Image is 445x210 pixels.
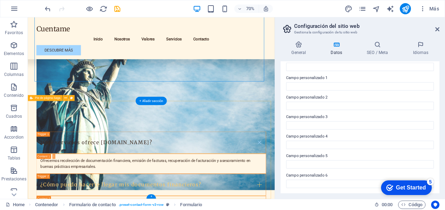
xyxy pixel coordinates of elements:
label: Campo personalizado 5 [286,152,434,160]
i: Volver a cargar página [99,5,107,13]
span: . preset-contact-form-v3-row [119,201,164,209]
p: Accordion [4,134,24,140]
span: Más [419,5,439,12]
button: Usercentrics [431,201,439,209]
div: Get Started [21,8,50,14]
button: text_generator [386,5,394,13]
button: publish [400,3,411,14]
i: Páginas (Ctrl+Alt+S) [358,5,366,13]
i: AI Writer [386,5,394,13]
i: Navegador [372,5,380,13]
button: save [113,5,121,13]
h4: Idiomas [402,41,439,56]
p: Tablas [8,155,21,161]
button: Más [416,3,442,14]
p: Columnas [4,72,24,77]
label: Campo personalizado 1 [286,74,434,82]
span: Pie de página Saga [35,97,60,100]
h3: Gestiona la configuración de tu sitio web [294,29,426,36]
p: Contenido [4,93,24,98]
h4: Datos [320,41,356,56]
button: Código [398,201,426,209]
h6: 70% [245,5,256,13]
button: Haz clic para salir del modo de previsualización y seguir editando [85,5,94,13]
button: pages [358,5,366,13]
span: Código [401,201,422,209]
button: 70% [234,5,259,13]
p: Favoritos [5,30,23,36]
div: + Añadir sección [136,97,167,105]
span: Haz clic para seleccionar y doble clic para editar [35,201,58,209]
label: Campo personalizado 6 [286,171,434,180]
i: Al redimensionar, ajustar el nivel de zoom automáticamente para ajustarse al dispositivo elegido. [263,6,269,12]
i: Deshacer: change_data (Ctrl+Z) [44,5,52,13]
nav: breadcrumb [35,201,202,209]
h6: Tiempo de la sesión [374,201,393,209]
button: undo [43,5,52,13]
button: reload [99,5,107,13]
span: Haz clic para seleccionar y doble clic para editar [180,201,202,209]
i: Este elemento es un preajuste personalizable [166,203,169,207]
label: Campo personalizado 2 [286,93,434,102]
h4: General [281,41,320,56]
div: + [146,194,156,199]
i: Diseño (Ctrl+Alt+Y) [345,5,353,13]
a: Haz clic para cancelar la selección y doble clic para abrir páginas [6,201,25,209]
p: Cuadros [6,114,22,119]
span: : [387,202,388,207]
h2: Configuración del sitio web [294,23,439,29]
h4: SEO / Meta [356,41,402,56]
p: Prestaciones [1,176,26,182]
label: Campo personalizado 3 [286,113,434,121]
label: Campo personalizado 4 [286,132,434,141]
span: 00 00 [382,201,393,209]
div: 5 [51,1,58,8]
button: navigator [372,5,380,13]
div: Get Started 5 items remaining, 0% complete [6,3,56,18]
i: Publicar [402,5,410,13]
span: Haz clic para seleccionar y doble clic para editar [69,201,116,209]
button: design [344,5,353,13]
p: Elementos [4,51,24,56]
